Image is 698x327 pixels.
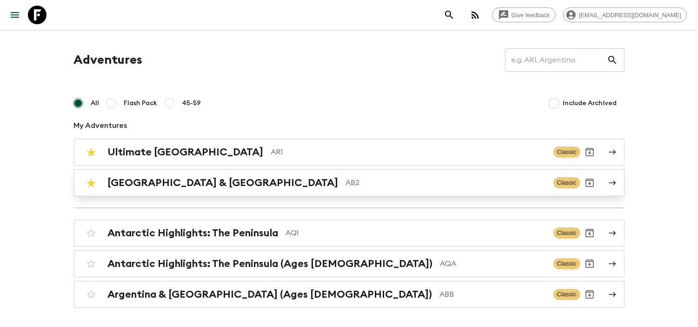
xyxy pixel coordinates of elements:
p: My Adventures [74,120,625,131]
p: AQ1 [286,227,546,239]
h1: Adventures [74,51,143,69]
span: Include Archived [563,99,617,108]
h2: Ultimate [GEOGRAPHIC_DATA] [108,146,264,158]
button: Archive [580,254,599,273]
span: Classic [553,177,580,188]
button: Archive [580,224,599,242]
button: Archive [580,285,599,304]
button: Archive [580,143,599,161]
span: Give feedback [506,12,555,19]
a: Antarctic Highlights: The PeninsulaAQ1ClassicArchive [74,220,625,247]
p: AR1 [271,147,546,158]
span: All [91,99,100,108]
a: Antarctic Highlights: The Peninsula (Ages [DEMOGRAPHIC_DATA])AQAClassicArchive [74,250,625,277]
h2: [GEOGRAPHIC_DATA] & [GEOGRAPHIC_DATA] [108,177,339,189]
span: Classic [553,289,580,300]
button: search adventures [440,6,459,24]
h2: Antarctic Highlights: The Peninsula (Ages [DEMOGRAPHIC_DATA]) [108,258,433,270]
span: [EMAIL_ADDRESS][DOMAIN_NAME] [574,12,686,19]
span: Classic [553,258,580,269]
span: Classic [553,147,580,158]
a: [GEOGRAPHIC_DATA] & [GEOGRAPHIC_DATA]AB2ClassicArchive [74,169,625,196]
a: Ultimate [GEOGRAPHIC_DATA]AR1ClassicArchive [74,139,625,166]
p: AQA [440,258,546,269]
p: AB2 [346,177,546,188]
span: 45-59 [182,99,201,108]
h2: Antarctic Highlights: The Peninsula [108,227,279,239]
button: menu [6,6,24,24]
div: [EMAIL_ADDRESS][DOMAIN_NAME] [563,7,687,22]
a: Give feedback [492,7,556,22]
a: Argentina & [GEOGRAPHIC_DATA] (Ages [DEMOGRAPHIC_DATA])ABBClassicArchive [74,281,625,308]
p: ABB [440,289,546,300]
span: Flash Pack [124,99,158,108]
span: Classic [553,227,580,239]
input: e.g. AR1, Argentina [505,47,607,73]
button: Archive [580,174,599,192]
h2: Argentina & [GEOGRAPHIC_DATA] (Ages [DEMOGRAPHIC_DATA]) [108,288,432,300]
